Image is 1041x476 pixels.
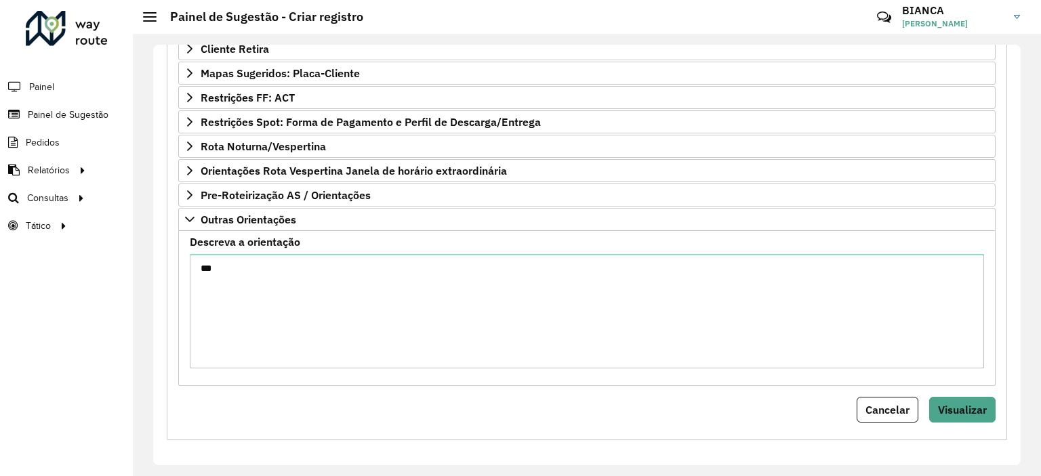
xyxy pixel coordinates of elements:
a: Contato Rápido [870,3,899,32]
h2: Painel de Sugestão - Criar registro [157,9,363,24]
span: Restrições Spot: Forma de Pagamento e Perfil de Descarga/Entrega [201,116,541,127]
a: Restrições FF: ACT [178,86,996,109]
a: Rota Noturna/Vespertina [178,135,996,158]
span: Pedidos [26,135,60,150]
a: Outras Orientações [178,208,996,231]
div: Outras Orientações [178,231,996,386]
span: Restrições FF: ACT [201,92,295,103]
span: Consultas [27,191,68,205]
a: Restrições Spot: Forma de Pagamento e Perfil de Descarga/Entrega [178,110,996,133]
h3: BIANCA [902,4,1004,17]
span: Painel [29,80,54,94]
button: Cancelar [857,397,918,423]
a: Pre-Roteirização AS / Orientações [178,183,996,207]
span: Outras Orientações [201,214,296,225]
span: Tático [26,219,51,233]
button: Visualizar [929,397,996,423]
span: [PERSON_NAME] [902,18,1004,30]
span: Painel de Sugestão [28,108,108,122]
span: Visualizar [938,403,987,416]
span: Pre-Roteirização AS / Orientações [201,190,371,200]
span: Mapas Sugeridos: Placa-Cliente [201,68,360,79]
a: Mapas Sugeridos: Placa-Cliente [178,62,996,85]
span: Cliente Retira [201,43,269,54]
span: Rota Noturna/Vespertina [201,141,326,152]
span: Orientações Rota Vespertina Janela de horário extraordinária [201,165,507,176]
a: Cliente Retira [178,37,996,60]
span: Relatórios [28,163,70,177]
a: Orientações Rota Vespertina Janela de horário extraordinária [178,159,996,182]
span: Cancelar [865,403,910,416]
label: Descreva a orientação [190,234,300,250]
